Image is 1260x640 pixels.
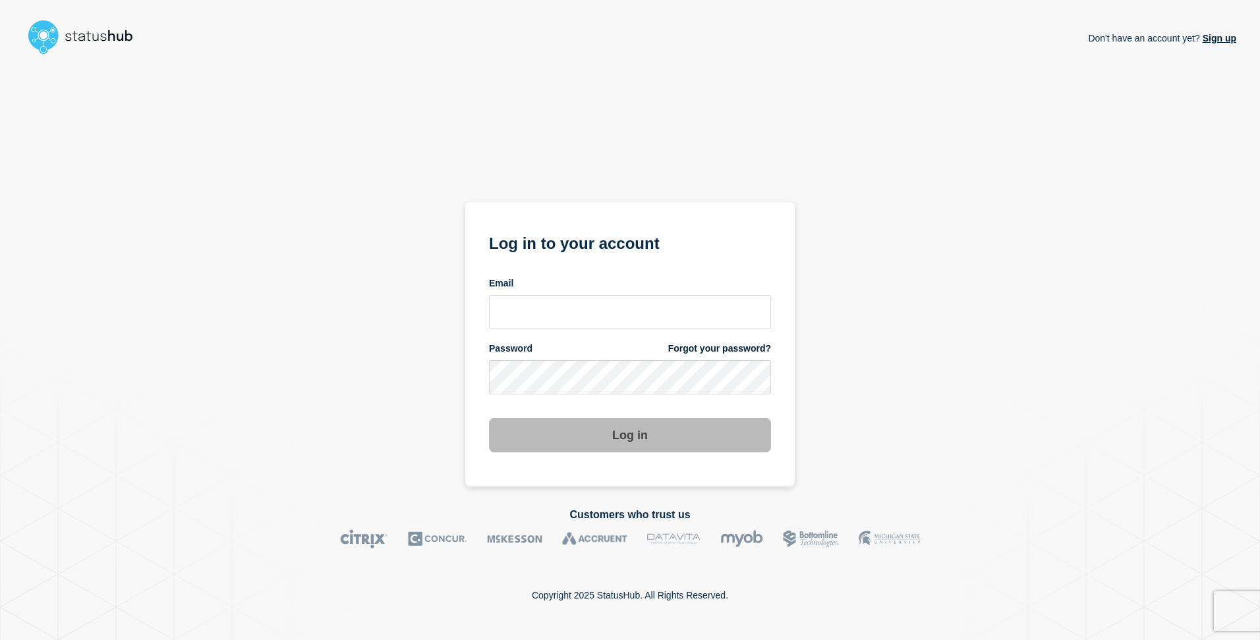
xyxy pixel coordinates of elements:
a: Sign up [1200,33,1236,43]
img: StatusHub logo [24,16,149,58]
h1: Log in to your account [489,230,771,254]
p: Don't have an account yet? [1088,22,1236,54]
img: Bottomline logo [783,529,839,548]
a: Forgot your password? [668,342,771,355]
img: McKesson logo [487,529,542,548]
img: Citrix logo [340,529,388,548]
img: Accruent logo [562,529,627,548]
img: Concur logo [408,529,467,548]
span: Password [489,342,532,355]
h2: Customers who trust us [24,509,1236,521]
input: email input [489,295,771,329]
img: myob logo [720,529,763,548]
p: Copyright 2025 StatusHub. All Rights Reserved. [532,590,728,600]
img: MSU logo [859,529,920,548]
input: password input [489,360,771,394]
img: DataVita logo [647,529,701,548]
button: Log in [489,418,771,452]
span: Email [489,277,513,290]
